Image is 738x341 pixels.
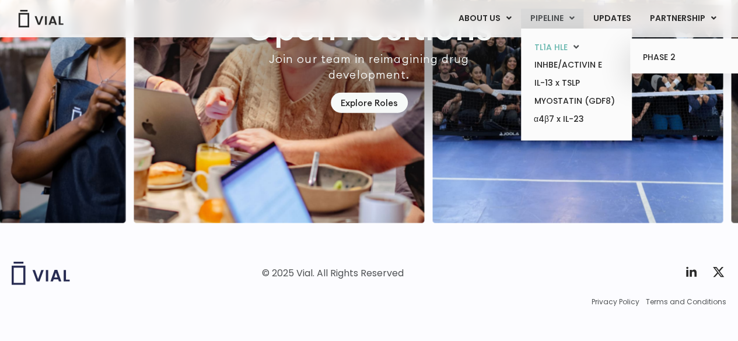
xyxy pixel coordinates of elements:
a: Privacy Policy [592,297,639,307]
img: Vial logo wih "Vial" spelled out [12,262,70,285]
div: © 2025 Vial. All Rights Reserved [262,267,404,280]
a: TL1A HLEMenu Toggle [525,38,627,57]
a: INHBE/ACTIVIN E [525,56,627,74]
a: MYOSTATIN (GDF8) [525,92,627,110]
a: UPDATES [584,9,640,29]
a: PARTNERSHIPMenu Toggle [641,9,726,29]
a: PHASE 2 [634,48,736,67]
a: Terms and Conditions [646,297,726,307]
a: Explore Roles [331,93,408,113]
a: IL-13 x TSLP [525,74,627,92]
a: PIPELINEMenu Toggle [521,9,583,29]
img: Vial Logo [18,10,64,27]
a: α4β7 x IL-23 [525,110,627,129]
a: ABOUT USMenu Toggle [449,9,520,29]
